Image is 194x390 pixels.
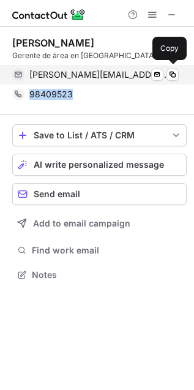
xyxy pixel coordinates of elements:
[29,69,170,80] span: [PERSON_NAME][EMAIL_ADDRESS][DOMAIN_NAME]
[29,89,73,100] span: 98409523
[12,50,187,61] div: Gerente de área en [GEOGRAPHIC_DATA]
[34,130,165,140] div: Save to List / ATS / CRM
[12,183,187,205] button: Send email
[34,189,80,199] span: Send email
[12,242,187,259] button: Find work email
[12,266,187,283] button: Notes
[32,245,182,256] span: Find work email
[12,212,187,234] button: Add to email campaign
[34,160,164,170] span: AI write personalized message
[12,37,94,49] div: [PERSON_NAME]
[33,219,130,228] span: Add to email campaign
[12,7,86,22] img: ContactOut v5.3.10
[32,269,182,280] span: Notes
[12,154,187,176] button: AI write personalized message
[12,124,187,146] button: save-profile-one-click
